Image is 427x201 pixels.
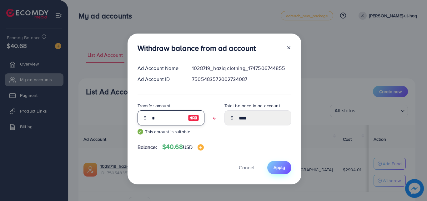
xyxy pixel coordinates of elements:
span: Balance: [138,144,157,151]
small: This amount is suitable [138,129,204,135]
span: Cancel [239,164,254,171]
label: Transfer amount [138,103,170,109]
img: image [198,144,204,151]
span: USD [183,144,193,151]
button: Cancel [231,161,262,174]
div: 1028719_haziq clothing_1747506744855 [187,65,296,72]
div: Ad Account ID [133,76,187,83]
span: Apply [274,164,285,171]
button: Apply [267,161,291,174]
img: image [188,114,199,122]
label: Total balance in ad account [224,103,280,109]
div: 7505483572002734087 [187,76,296,83]
div: Ad Account Name [133,65,187,72]
img: guide [138,129,143,135]
h4: $40.68 [162,143,204,151]
h3: Withdraw balance from ad account [138,44,256,53]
